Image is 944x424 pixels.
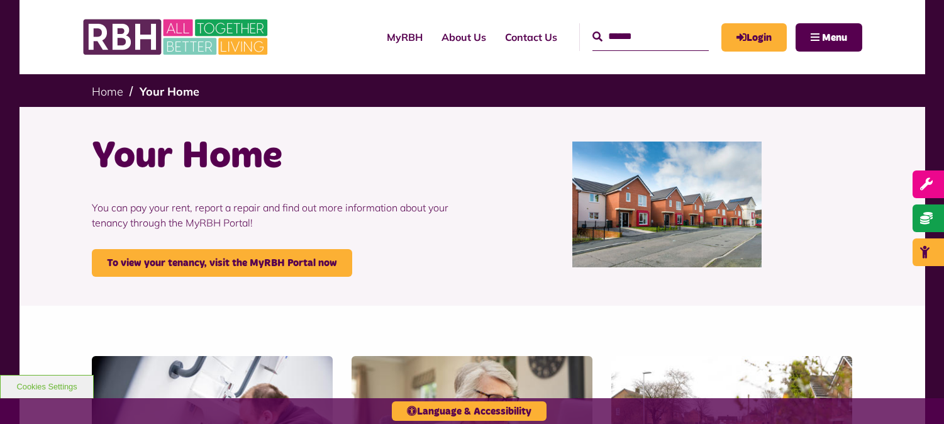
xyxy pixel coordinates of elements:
[572,142,762,267] img: Curzon Road
[887,367,944,424] iframe: Netcall Web Assistant for live chat
[377,20,432,54] a: MyRBH
[92,249,352,277] a: To view your tenancy, visit the MyRBH Portal now
[92,181,463,249] p: You can pay your rent, report a repair and find out more information about your tenancy through t...
[92,84,123,99] a: Home
[721,23,787,52] a: MyRBH
[82,13,271,62] img: RBH
[432,20,496,54] a: About Us
[496,20,567,54] a: Contact Us
[92,132,463,181] h1: Your Home
[822,33,847,43] span: Menu
[140,84,199,99] a: Your Home
[796,23,862,52] button: Navigation
[392,401,547,421] button: Language & Accessibility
